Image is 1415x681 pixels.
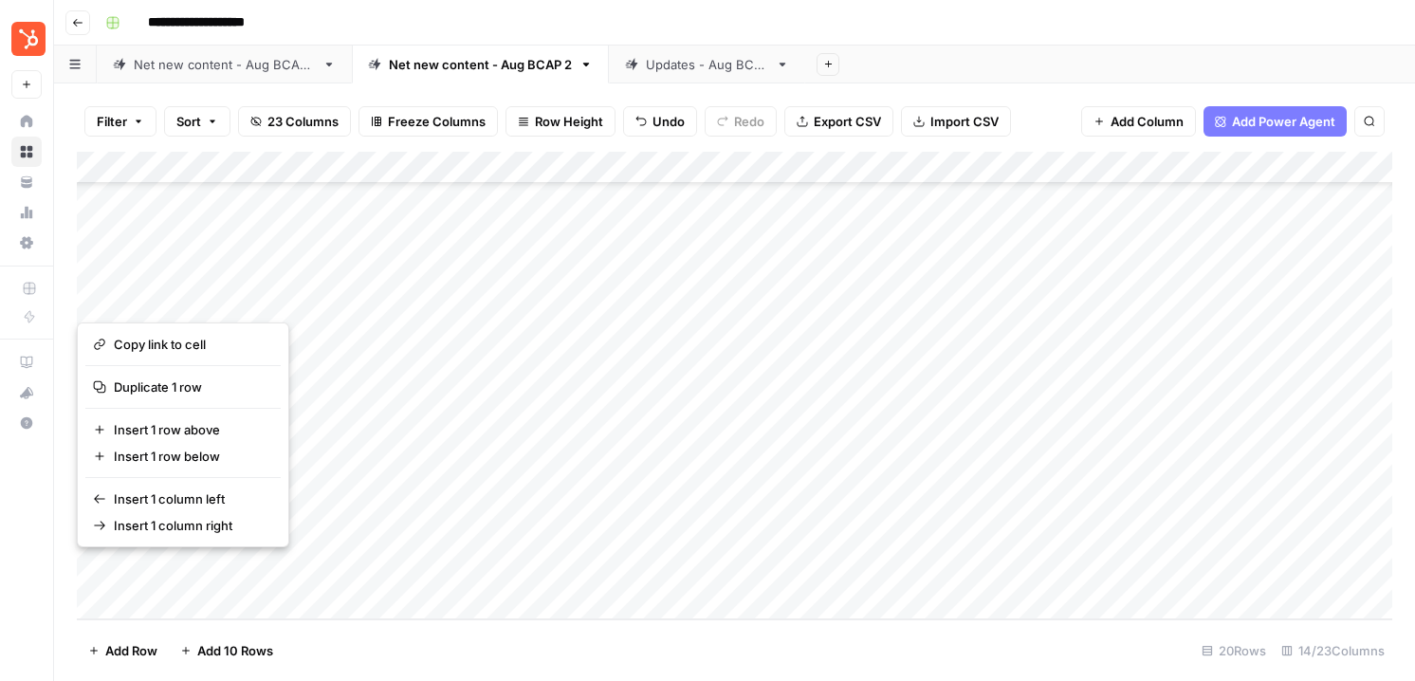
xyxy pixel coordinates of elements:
[11,197,42,228] a: Usage
[12,378,41,407] div: What's new?
[84,106,156,137] button: Filter
[169,635,285,666] button: Add 10 Rows
[134,55,315,74] div: Net new content - Aug BCAP 1
[1194,635,1274,666] div: 20 Rows
[705,106,777,137] button: Redo
[114,377,266,396] span: Duplicate 1 row
[734,112,764,131] span: Redo
[11,15,42,63] button: Workspace: Blog Content Action Plan
[1204,106,1347,137] button: Add Power Agent
[646,55,768,74] div: Updates - Aug BCAP
[164,106,230,137] button: Sort
[505,106,616,137] button: Row Height
[176,112,201,131] span: Sort
[238,106,351,137] button: 23 Columns
[609,46,805,83] a: Updates - Aug BCAP
[114,489,266,508] span: Insert 1 column left
[114,516,266,535] span: Insert 1 column right
[388,112,486,131] span: Freeze Columns
[11,408,42,438] button: Help + Support
[114,447,266,466] span: Insert 1 row below
[114,335,266,354] span: Copy link to cell
[814,112,881,131] span: Export CSV
[267,112,339,131] span: 23 Columns
[784,106,893,137] button: Export CSV
[11,106,42,137] a: Home
[535,112,603,131] span: Row Height
[1274,635,1392,666] div: 14/23 Columns
[105,641,157,660] span: Add Row
[1111,112,1184,131] span: Add Column
[11,167,42,197] a: Your Data
[1081,106,1196,137] button: Add Column
[652,112,685,131] span: Undo
[1232,112,1335,131] span: Add Power Agent
[11,228,42,258] a: Settings
[352,46,609,83] a: Net new content - Aug BCAP 2
[11,22,46,56] img: Blog Content Action Plan Logo
[197,641,273,660] span: Add 10 Rows
[930,112,999,131] span: Import CSV
[11,377,42,408] button: What's new?
[358,106,498,137] button: Freeze Columns
[623,106,697,137] button: Undo
[11,137,42,167] a: Browse
[11,347,42,377] a: AirOps Academy
[389,55,572,74] div: Net new content - Aug BCAP 2
[901,106,1011,137] button: Import CSV
[77,635,169,666] button: Add Row
[114,420,266,439] span: Insert 1 row above
[97,46,352,83] a: Net new content - Aug BCAP 1
[97,112,127,131] span: Filter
